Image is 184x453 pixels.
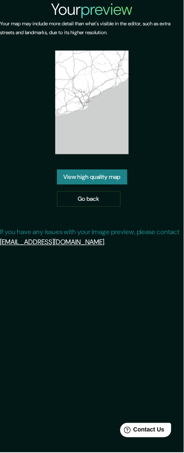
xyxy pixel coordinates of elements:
a: View high quality map [57,170,127,185]
iframe: Help widget launcher [109,420,175,444]
img: created-map-preview [55,51,129,154]
a: Go back [57,191,121,207]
